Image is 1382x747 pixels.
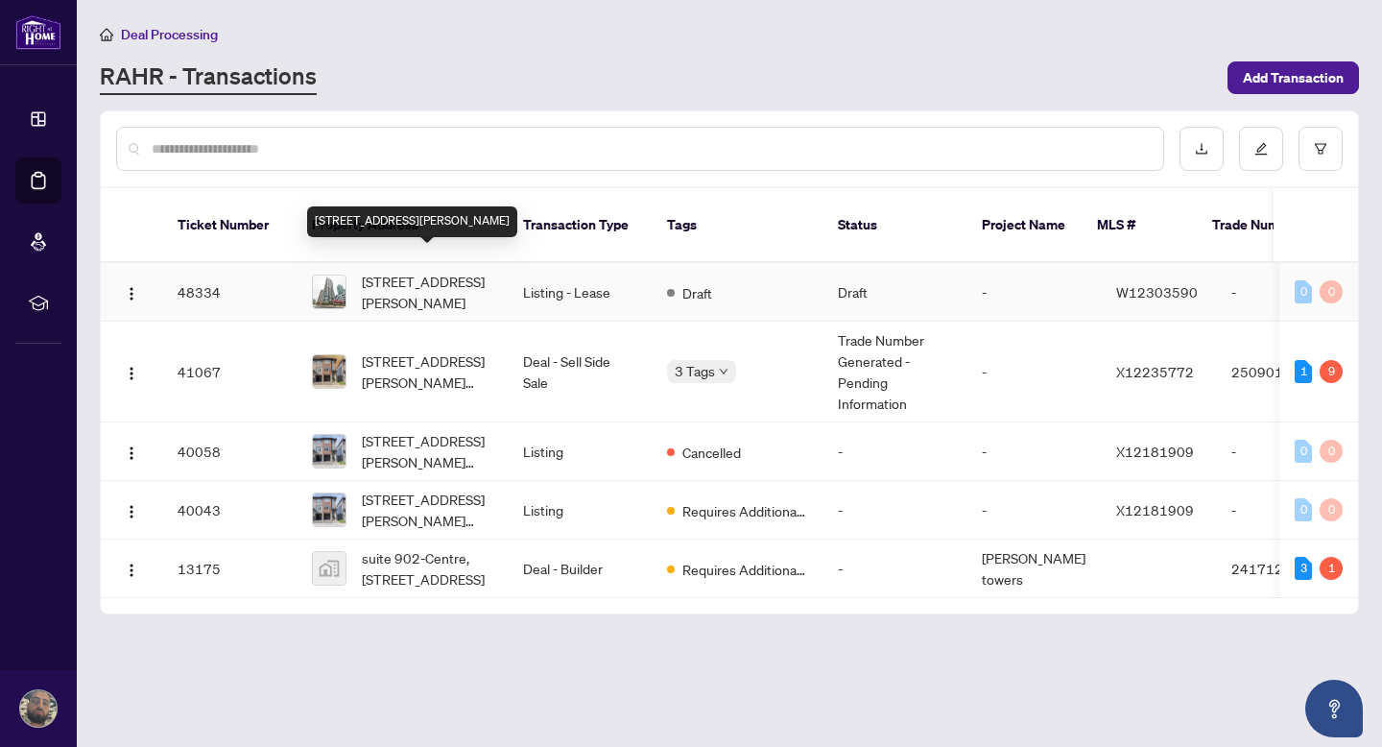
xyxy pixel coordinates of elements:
[162,322,297,422] td: 41067
[966,322,1101,422] td: -
[508,481,652,540] td: Listing
[307,206,517,237] div: [STREET_ADDRESS][PERSON_NAME]
[313,355,345,388] img: thumbnail-img
[362,547,492,590] span: suite 902-Centre, [STREET_ADDRESS]
[1305,680,1363,737] button: Open asap
[297,188,508,263] th: Property Address
[966,481,1101,540] td: -
[100,60,317,95] a: RAHR - Transactions
[362,489,492,531] span: [STREET_ADDRESS][PERSON_NAME][PERSON_NAME]
[313,276,345,308] img: thumbnail-img
[116,553,147,584] button: Logo
[124,446,139,461] img: Logo
[162,540,297,598] td: 13175
[124,286,139,301] img: Logo
[1295,557,1312,580] div: 3
[124,366,139,381] img: Logo
[313,494,345,526] img: thumbnail-img
[1179,127,1224,171] button: download
[1243,62,1344,93] span: Add Transaction
[508,188,652,263] th: Transaction Type
[822,322,966,422] td: Trade Number Generated - Pending Information
[966,263,1101,322] td: -
[1320,498,1343,521] div: 0
[966,422,1101,481] td: -
[313,435,345,468] img: thumbnail-img
[116,277,147,307] button: Logo
[1254,142,1268,156] span: edit
[682,559,807,580] span: Requires Additional Docs
[508,263,652,322] td: Listing - Lease
[1295,280,1312,303] div: 0
[124,504,139,519] img: Logo
[362,271,492,313] span: [STREET_ADDRESS][PERSON_NAME]
[116,356,147,387] button: Logo
[1082,188,1197,263] th: MLS #
[1116,443,1194,460] span: X12181909
[162,422,297,481] td: 40058
[1197,188,1331,263] th: Trade Number
[1320,557,1343,580] div: 1
[966,188,1082,263] th: Project Name
[1216,481,1350,540] td: -
[1216,322,1350,422] td: 2509010
[124,563,139,578] img: Logo
[822,422,966,481] td: -
[508,322,652,422] td: Deal - Sell Side Sale
[682,442,741,463] span: Cancelled
[719,367,728,376] span: down
[1116,363,1194,380] span: X12235772
[1195,142,1208,156] span: download
[1239,127,1283,171] button: edit
[162,263,297,322] td: 48334
[1295,498,1312,521] div: 0
[682,282,712,303] span: Draft
[1299,127,1343,171] button: filter
[822,481,966,540] td: -
[1320,440,1343,463] div: 0
[1320,360,1343,383] div: 9
[1320,280,1343,303] div: 0
[1216,422,1350,481] td: -
[966,540,1101,598] td: [PERSON_NAME] towers
[116,436,147,467] button: Logo
[1295,360,1312,383] div: 1
[116,494,147,525] button: Logo
[162,188,297,263] th: Ticket Number
[1116,283,1198,301] span: W12303590
[362,350,492,393] span: [STREET_ADDRESS][PERSON_NAME][PERSON_NAME]
[100,28,113,41] span: home
[1295,440,1312,463] div: 0
[682,500,807,521] span: Requires Additional Docs
[652,188,822,263] th: Tags
[675,360,715,382] span: 3 Tags
[822,263,966,322] td: Draft
[162,481,297,540] td: 40043
[822,540,966,598] td: -
[20,690,57,727] img: Profile Icon
[121,26,218,43] span: Deal Processing
[15,14,61,50] img: logo
[508,422,652,481] td: Listing
[313,552,345,585] img: thumbnail-img
[1314,142,1327,156] span: filter
[1216,263,1350,322] td: -
[1116,501,1194,518] span: X12181909
[1227,61,1359,94] button: Add Transaction
[362,430,492,472] span: [STREET_ADDRESS][PERSON_NAME][PERSON_NAME]
[1216,540,1350,598] td: 2417127
[822,188,966,263] th: Status
[508,540,652,598] td: Deal - Builder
